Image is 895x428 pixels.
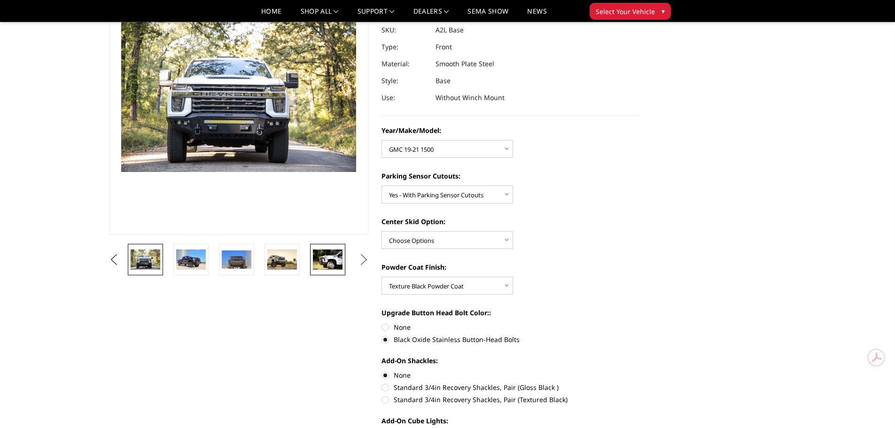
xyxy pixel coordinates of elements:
[596,7,655,16] span: Select Your Vehicle
[467,8,508,22] a: SEMA Show
[381,322,641,332] label: None
[381,217,641,226] label: Center Skid Option:
[436,72,451,89] dd: Base
[358,8,395,22] a: Support
[381,125,641,135] label: Year/Make/Model:
[381,262,641,272] label: Powder Coat Finish:
[436,89,505,106] dd: Without Winch Mount
[176,249,206,269] img: 2020 GMC HD - Available in single light bar configuration only
[381,382,641,392] label: Standard 3/4in Recovery Shackles, Pair (Gloss Black )
[413,8,449,22] a: Dealers
[381,335,641,344] label: Black Oxide Stainless Button-Head Bolts
[107,253,121,267] button: Previous
[381,55,428,72] dt: Material:
[381,171,641,181] label: Parking Sensor Cutouts:
[436,39,452,55] dd: Front
[261,8,281,22] a: Home
[301,8,339,22] a: shop all
[381,356,641,366] label: Add-On Shackles:
[381,22,428,39] dt: SKU:
[436,22,464,39] dd: A2L Base
[313,249,342,269] img: 2020 Chevrolet HD - Compatible with block heater connection
[848,383,895,428] iframe: Chat Widget
[436,55,494,72] dd: Smooth Plate Steel
[381,39,428,55] dt: Type:
[222,250,251,269] img: 2020 GMC HD -Available in single light bar configuration only
[381,89,428,106] dt: Use:
[357,253,371,267] button: Next
[131,249,160,269] img: 2020 Chevrolet HD - Available in single light bar configuration only
[381,416,641,426] label: Add-On Cube Lights:
[590,3,671,20] button: Select Your Vehicle
[381,308,641,318] label: Upgrade Button Head Bolt Color::
[381,395,641,405] label: Standard 3/4in Recovery Shackles, Pair (Textured Black)
[381,72,428,89] dt: Style:
[662,6,665,16] span: ▾
[267,249,297,270] img: 2019 GMC 1500
[381,370,641,380] label: None
[527,8,546,22] a: News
